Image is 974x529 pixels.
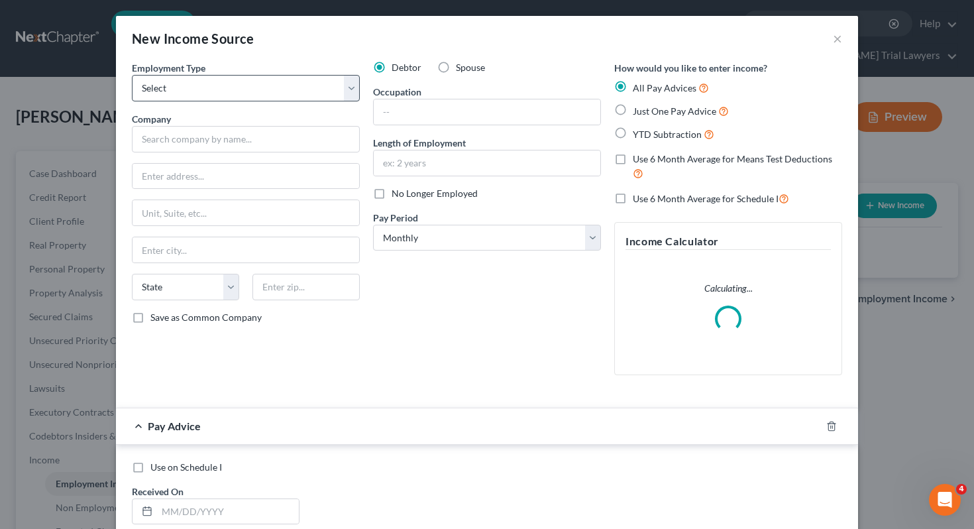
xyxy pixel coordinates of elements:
[252,274,360,300] input: Enter zip...
[614,61,767,75] label: How would you like to enter income?
[625,233,831,250] h5: Income Calculator
[150,312,262,323] span: Save as Common Company
[132,62,205,74] span: Employment Type
[633,193,779,204] span: Use 6 Month Average for Schedule I
[148,420,201,432] span: Pay Advice
[633,82,696,93] span: All Pay Advices
[373,136,466,150] label: Length of Employment
[133,200,359,225] input: Unit, Suite, etc...
[133,237,359,263] input: Enter city...
[633,105,716,117] span: Just One Pay Advice
[392,62,421,73] span: Debtor
[625,282,831,295] p: Calculating...
[374,150,600,176] input: ex: 2 years
[956,484,967,495] span: 4
[150,461,222,473] span: Use on Schedule I
[456,62,485,73] span: Spouse
[374,99,600,125] input: --
[929,484,961,516] iframe: Intercom live chat
[373,85,421,99] label: Occupation
[392,188,478,199] span: No Longer Employed
[833,30,842,46] button: ×
[157,499,299,524] input: MM/DD/YYYY
[633,153,832,164] span: Use 6 Month Average for Means Test Deductions
[373,212,418,223] span: Pay Period
[132,126,360,152] input: Search company by name...
[133,164,359,189] input: Enter address...
[633,129,702,140] span: YTD Subtraction
[132,113,171,125] span: Company
[132,29,254,48] div: New Income Source
[132,486,184,497] span: Received On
